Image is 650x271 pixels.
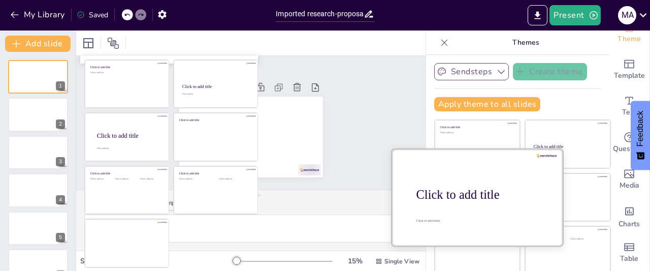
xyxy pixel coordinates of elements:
[617,34,641,45] span: Theme
[531,178,603,182] div: Click to add title
[179,177,211,180] div: Click to add text
[80,256,235,266] div: Slide 1 / 12
[549,5,600,25] button: Present
[534,144,601,149] div: Click to add title
[609,88,649,125] div: Add text boxes
[452,31,599,55] p: Themes
[440,132,513,134] div: Click to add text
[56,119,65,129] div: 2
[609,234,649,271] div: Add a table
[618,5,636,25] button: M A
[533,154,601,156] div: Click to add text
[619,219,640,230] span: Charts
[90,177,113,180] div: Click to add text
[56,157,65,166] div: 3
[513,63,587,80] button: Create theme
[434,97,540,111] button: Apply theme to all slides
[609,161,649,198] div: Add images, graphics, shapes or video
[8,212,68,245] div: 5
[56,233,65,242] div: 5
[620,180,639,191] span: Media
[620,253,638,264] span: Table
[219,177,251,180] div: Click to add text
[8,136,68,169] div: 3
[107,37,119,49] span: Position
[570,238,602,240] div: Click to add text
[531,232,603,235] div: Click to add title
[613,143,646,155] span: Questions
[8,98,68,131] div: 2
[416,188,546,202] div: Click to add title
[434,63,509,80] button: Sendsteps
[8,173,68,207] div: 4
[8,60,68,94] div: 1
[97,132,162,139] div: Click to add title
[115,177,138,180] div: Click to add text
[631,101,650,170] button: Feedback - Show survey
[5,36,71,52] button: Add slide
[609,198,649,234] div: Add charts and graphs
[609,51,649,88] div: Add ready made slides
[609,125,649,161] div: Get real-time input from your audience
[343,256,367,266] div: 15 %
[56,81,65,91] div: 1
[179,172,252,175] div: Click to add title
[179,118,252,122] div: Click to add title
[384,257,419,265] span: Single View
[182,93,249,95] div: Click to add text
[90,71,163,74] div: Click to add text
[416,219,544,223] div: Click to add body
[8,7,69,23] button: My Library
[618,6,636,24] div: M A
[182,84,250,89] div: Click to add title
[276,7,363,21] input: Insert title
[440,126,513,129] div: Click to add title
[609,15,649,51] div: Change the overall theme
[140,177,163,180] div: Click to add text
[614,70,645,81] span: Template
[90,172,163,175] div: Click to add title
[77,10,108,20] div: Saved
[90,66,163,69] div: Click to add title
[636,111,645,146] span: Feedback
[80,35,96,51] div: Layout
[622,107,636,118] span: Text
[528,5,547,25] button: Export to PowerPoint
[97,148,161,150] div: Click to add body
[56,195,65,204] div: 4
